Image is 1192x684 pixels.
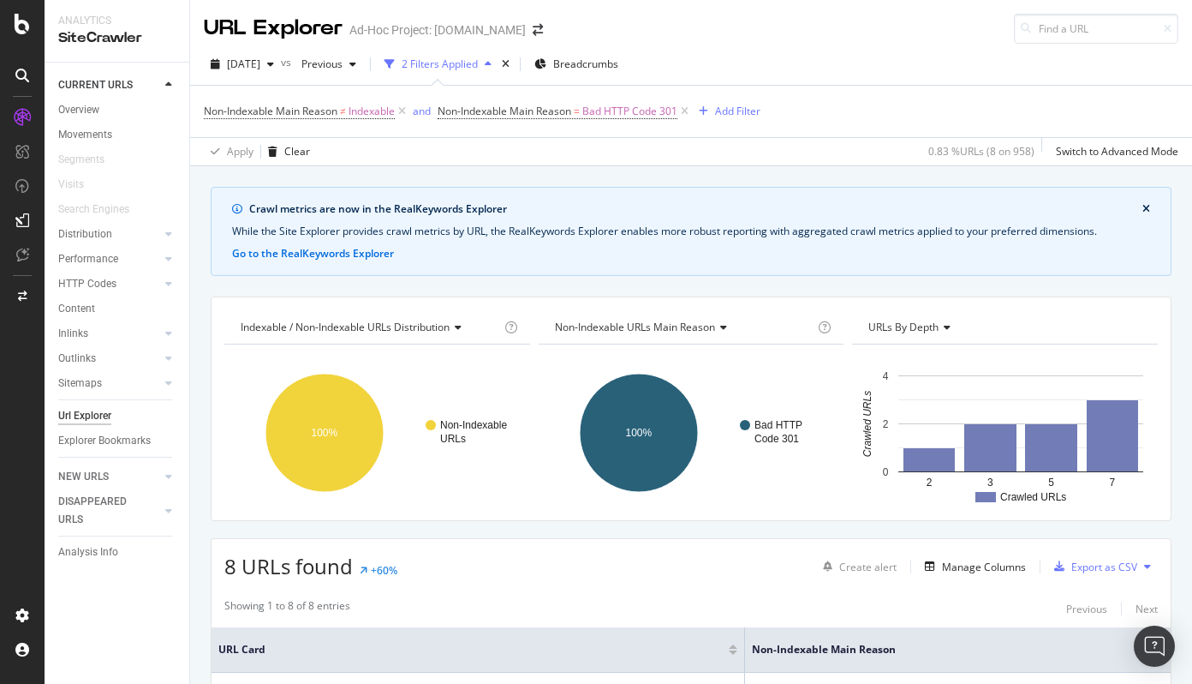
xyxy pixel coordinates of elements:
div: HTTP Codes [58,275,116,293]
text: 100% [625,427,652,439]
button: and [413,103,431,119]
span: Bad HTTP Code 301 [582,99,677,123]
div: Segments [58,151,104,169]
h4: URLs by Depth [865,314,1142,341]
div: While the Site Explorer provides crawl metrics by URL, the RealKeywords Explorer enables more rob... [232,224,1150,239]
h4: Non-Indexable URLs Main Reason [551,314,815,341]
span: 2025 Oct. 13th [227,57,260,71]
button: Previous [1066,598,1107,619]
button: Export as CSV [1047,553,1137,580]
button: close banner [1138,198,1154,220]
text: 2 [883,418,889,430]
div: Create alert [839,560,897,574]
div: Analytics [58,14,176,28]
div: Analysis Info [58,543,118,561]
text: 3 [987,477,993,489]
text: URLs [440,433,466,445]
svg: A chart. [224,358,530,507]
div: Explorer Bookmarks [58,432,151,450]
span: Breadcrumbs [553,57,618,71]
div: Next [1135,602,1158,616]
text: Crawled URLs [1000,491,1066,503]
div: Content [58,300,95,318]
button: Manage Columns [918,556,1026,577]
a: Distribution [58,225,160,243]
button: Create alert [816,553,897,580]
text: 0 [883,466,889,478]
a: Search Engines [58,201,146,219]
a: Overview [58,101,177,119]
button: Go to the RealKeywords Explorer [232,246,394,261]
div: Add Filter [715,104,760,118]
div: Clear [284,144,310,159]
a: Url Explorer [58,407,177,425]
div: A chart. [539,358,844,507]
span: Previous [295,57,343,71]
a: Performance [58,250,160,268]
svg: A chart. [852,358,1158,507]
text: Code 301 [754,433,799,445]
div: 2 Filters Applied [402,57,478,71]
div: Overview [58,101,99,119]
a: Visits [58,176,101,194]
div: Performance [58,250,118,268]
text: Crawled URLs [861,391,873,457]
span: 8 URLs found [224,552,353,580]
span: Non-Indexable Main Reason [752,642,1129,657]
span: Non-Indexable Main Reason [438,104,571,118]
text: 4 [883,370,889,382]
div: Movements [58,126,112,144]
text: 2 [927,477,933,489]
div: Showing 1 to 8 of 8 entries [224,598,350,619]
a: Explorer Bookmarks [58,432,177,450]
span: ≠ [340,104,346,118]
div: times [498,56,513,73]
div: Manage Columns [942,560,1026,574]
text: Non-Indexable [440,419,507,431]
div: Export as CSV [1071,560,1137,574]
span: URLs by Depth [868,320,939,334]
button: Add Filter [692,101,760,122]
span: Non-Indexable Main Reason [204,104,337,118]
div: Previous [1066,602,1107,616]
button: 2 Filters Applied [378,51,498,78]
a: Inlinks [58,325,160,343]
text: 7 [1110,477,1116,489]
span: Non-Indexable URLs Main Reason [555,320,715,334]
span: vs [281,55,295,69]
div: +60% [371,563,397,578]
div: 0.83 % URLs ( 8 on 958 ) [928,144,1034,159]
span: Indexable [349,99,395,123]
div: Outlinks [58,350,96,368]
a: Analysis Info [58,543,177,561]
div: Search Engines [58,201,129,219]
button: Next [1135,598,1158,619]
span: URL Card [218,642,724,657]
span: = [574,104,580,118]
div: arrow-right-arrow-left [533,24,543,36]
span: Indexable / Non-Indexable URLs distribution [241,320,450,334]
div: Apply [227,144,253,159]
button: Clear [261,138,310,165]
a: Content [58,300,177,318]
div: Sitemaps [58,375,102,393]
div: Crawl metrics are now in the RealKeywords Explorer [249,201,1142,217]
a: Sitemaps [58,375,160,393]
a: CURRENT URLS [58,76,160,94]
h4: Indexable / Non-Indexable URLs Distribution [237,314,501,341]
div: Inlinks [58,325,88,343]
a: Segments [58,151,122,169]
button: Switch to Advanced Mode [1049,138,1178,165]
div: Switch to Advanced Mode [1056,144,1178,159]
button: Previous [295,51,363,78]
text: Bad HTTP [754,419,802,431]
a: HTTP Codes [58,275,160,293]
button: Apply [204,138,253,165]
div: Distribution [58,225,112,243]
a: Movements [58,126,177,144]
text: 5 [1049,477,1055,489]
div: URL Explorer [204,14,343,43]
div: CURRENT URLS [58,76,133,94]
div: Ad-Hoc Project: [DOMAIN_NAME] [349,21,526,39]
